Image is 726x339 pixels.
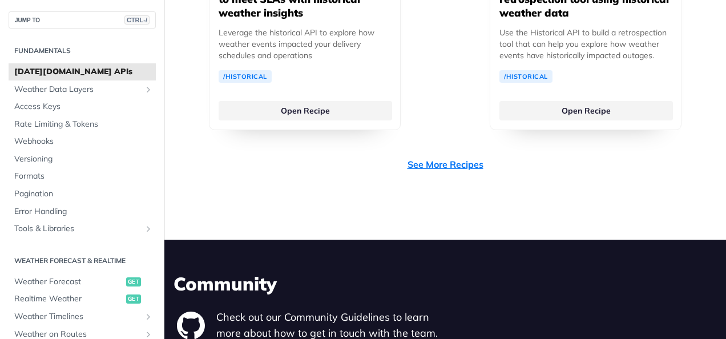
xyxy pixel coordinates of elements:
a: [DATE][DOMAIN_NAME] APIs [9,63,156,80]
a: Open Recipe [499,101,673,120]
span: Realtime Weather [14,293,123,305]
span: Weather Timelines [14,311,141,322]
a: Open Recipe [219,101,392,120]
a: Error Handling [9,203,156,220]
span: Pagination [14,188,153,200]
span: Tools & Libraries [14,223,141,235]
h2: Fundamentals [9,46,156,56]
a: Pagination [9,185,156,203]
span: CTRL-/ [124,15,150,25]
button: Show subpages for Tools & Libraries [144,224,153,233]
p: Leverage the historical API to explore how weather events impacted your delivery schedules and op... [219,27,391,61]
span: [DATE][DOMAIN_NAME] APIs [14,66,153,78]
h3: Community [174,271,717,296]
button: Show subpages for Weather Data Layers [144,85,153,94]
span: get [126,294,141,304]
a: Weather TimelinesShow subpages for Weather Timelines [9,308,156,325]
span: Formats [14,171,153,182]
a: Weather Forecastget [9,273,156,290]
button: Show subpages for Weather Timelines [144,312,153,321]
a: See More Recipes [408,158,483,171]
a: Webhooks [9,133,156,150]
a: Versioning [9,151,156,168]
span: get [126,277,141,286]
span: Versioning [14,154,153,165]
h2: Weather Forecast & realtime [9,256,156,266]
a: Realtime Weatherget [9,290,156,308]
a: /Historical [499,70,552,83]
span: Error Handling [14,206,153,217]
button: Show subpages for Weather on Routes [144,330,153,339]
a: Weather Data LayersShow subpages for Weather Data Layers [9,81,156,98]
p: Use the Historical API to build a retrospection tool that can help you explore how weather events... [499,27,672,61]
span: Webhooks [14,136,153,147]
span: Weather Forecast [14,276,123,288]
a: Access Keys [9,98,156,115]
a: Tools & LibrariesShow subpages for Tools & Libraries [9,220,156,237]
a: /Historical [219,70,272,83]
span: Access Keys [14,101,153,112]
span: Weather Data Layers [14,84,141,95]
a: Rate Limiting & Tokens [9,116,156,133]
span: Rate Limiting & Tokens [14,119,153,130]
button: JUMP TOCTRL-/ [9,11,156,29]
a: Formats [9,168,156,185]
